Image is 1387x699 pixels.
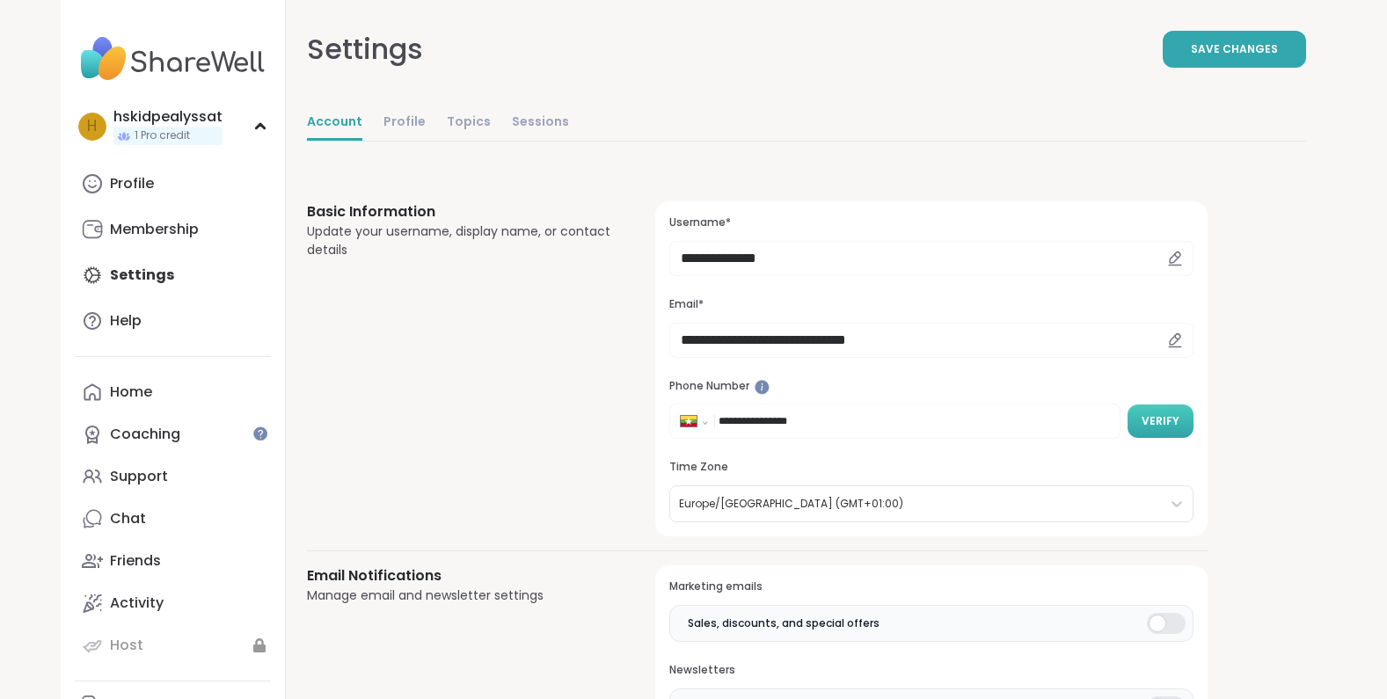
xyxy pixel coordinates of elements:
a: Topics [447,106,491,141]
div: Settings [307,28,423,70]
div: Help [110,311,142,331]
iframe: Spotlight [253,426,267,441]
a: Membership [75,208,271,251]
div: Profile [110,174,154,193]
span: 1 Pro credit [135,128,190,143]
a: Help [75,300,271,342]
div: Home [110,382,152,402]
a: Host [75,624,271,666]
a: Profile [383,106,426,141]
div: Support [110,467,168,486]
a: Sessions [512,106,569,141]
span: h [87,115,97,138]
img: ShareWell Nav Logo [75,28,271,90]
h3: Marketing emails [669,579,1193,594]
h3: Basic Information [307,201,614,222]
a: Friends [75,540,271,582]
button: Save Changes [1163,31,1306,68]
div: Membership [110,220,199,239]
span: Sales, discounts, and special offers [688,615,880,631]
div: Chat [110,509,146,528]
div: Friends [110,551,161,571]
div: Manage email and newsletter settings [307,586,614,605]
div: Activity [110,593,164,613]
a: Chat [75,498,271,540]
a: Account [307,106,362,141]
a: Profile [75,163,271,205]
a: Home [75,371,271,413]
h3: Email* [669,297,1193,312]
div: Host [110,636,143,655]
a: Coaching [75,413,271,455]
span: Save Changes [1191,41,1278,57]
h3: Time Zone [669,460,1193,475]
div: hskidpealyssat [113,107,223,127]
h3: Email Notifications [307,565,614,586]
a: Activity [75,582,271,624]
span: Verify [1142,413,1179,429]
a: Support [75,455,271,498]
div: Update your username, display name, or contact details [307,222,614,259]
button: Verify [1128,404,1194,438]
iframe: Spotlight [755,380,770,395]
h3: Phone Number [669,379,1193,394]
h3: Username* [669,215,1193,230]
h3: Newsletters [669,663,1193,678]
div: Coaching [110,425,180,444]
